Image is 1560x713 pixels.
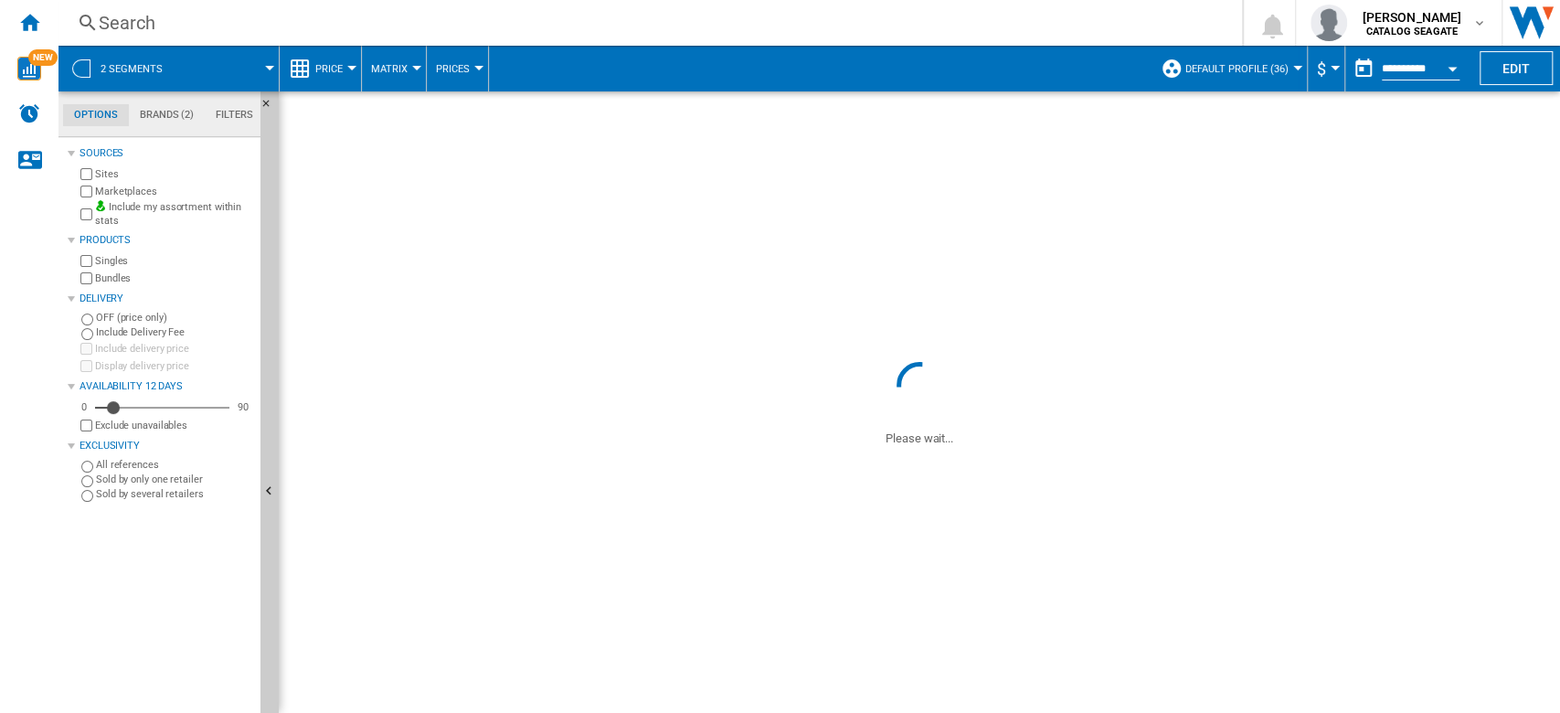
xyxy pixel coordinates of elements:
[101,46,181,91] button: 2 segments
[95,200,253,229] label: Include my assortment within stats
[80,272,92,284] input: Bundles
[1480,51,1553,85] button: Edit
[233,400,253,414] div: 90
[371,46,417,91] button: Matrix
[80,360,92,372] input: Display delivery price
[886,431,953,445] ng-transclude: Please wait...
[1308,46,1345,91] md-menu: Currency
[96,487,253,501] label: Sold by several retailers
[96,473,253,486] label: Sold by only one retailer
[129,104,205,126] md-tab-item: Brands (2)
[81,490,93,502] input: Sold by several retailers
[260,91,282,124] button: Hide
[80,255,92,267] input: Singles
[315,63,343,75] span: Price
[1362,8,1461,27] span: [PERSON_NAME]
[95,271,253,285] label: Bundles
[289,46,352,91] div: Price
[81,328,93,340] input: Include Delivery Fee
[1317,46,1335,91] button: $
[1311,5,1347,41] img: profile.jpg
[1317,59,1326,79] span: $
[81,461,93,473] input: All references
[80,343,92,355] input: Include delivery price
[63,104,129,126] md-tab-item: Options
[436,63,470,75] span: Prices
[80,233,253,248] div: Products
[95,359,253,373] label: Display delivery price
[28,49,58,66] span: NEW
[205,104,264,126] md-tab-item: Filters
[1185,63,1289,75] span: Default profile (36)
[68,46,270,91] div: 2 segments
[95,167,253,181] label: Sites
[1161,46,1298,91] div: Default profile (36)
[81,314,93,325] input: OFF (price only)
[1366,26,1458,37] b: CATALOG SEAGATE
[95,200,106,211] img: mysite-bg-18x18.png
[77,400,91,414] div: 0
[1345,50,1382,87] button: md-calendar
[80,292,253,306] div: Delivery
[101,63,163,75] span: 2 segments
[99,10,1194,36] div: Search
[18,102,40,124] img: alerts-logo.svg
[95,399,229,417] md-slider: Availability
[1436,49,1469,82] button: Open calendar
[80,379,253,394] div: Availability 12 Days
[81,475,93,487] input: Sold by only one retailer
[95,342,253,356] label: Include delivery price
[1185,46,1298,91] button: Default profile (36)
[436,46,479,91] button: Prices
[315,46,352,91] button: Price
[80,439,253,453] div: Exclusivity
[80,146,253,161] div: Sources
[371,63,408,75] span: Matrix
[80,168,92,180] input: Sites
[80,420,92,431] input: Display delivery price
[96,325,253,339] label: Include Delivery Fee
[95,419,253,432] label: Exclude unavailables
[96,311,253,325] label: OFF (price only)
[80,203,92,226] input: Include my assortment within stats
[80,186,92,197] input: Marketplaces
[95,185,253,198] label: Marketplaces
[96,458,253,472] label: All references
[17,57,41,80] img: wise-card.svg
[95,254,253,268] label: Singles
